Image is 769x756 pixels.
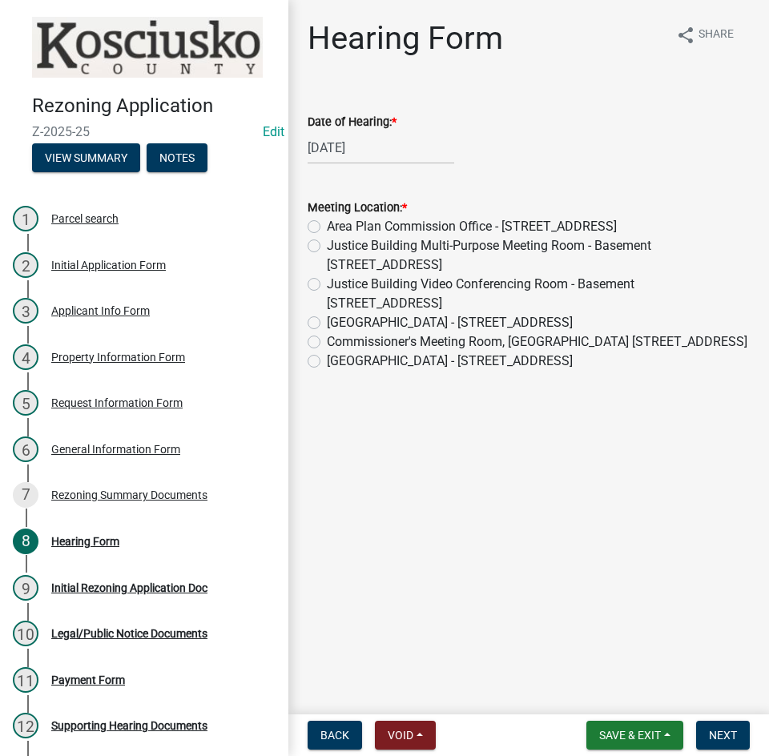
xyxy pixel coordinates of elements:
[51,489,207,501] div: Rezoning Summary Documents
[51,628,207,639] div: Legal/Public Notice Documents
[51,720,207,731] div: Supporting Hearing Documents
[32,94,276,118] h4: Rezoning Application
[308,19,503,58] h1: Hearing Form
[699,26,734,45] span: Share
[32,143,140,172] button: View Summary
[327,352,573,371] label: [GEOGRAPHIC_DATA] - [STREET_ADDRESS]
[709,729,737,742] span: Next
[375,721,436,750] button: Void
[676,26,695,45] i: share
[263,124,284,139] wm-modal-confirm: Edit Application Number
[51,674,125,686] div: Payment Form
[308,131,454,164] input: mm/dd/yyyy
[51,582,207,593] div: Initial Rezoning Application Doc
[13,667,38,693] div: 11
[327,236,750,275] label: Justice Building Multi-Purpose Meeting Room - Basement [STREET_ADDRESS]
[13,482,38,508] div: 7
[147,152,207,165] wm-modal-confirm: Notes
[13,390,38,416] div: 5
[13,344,38,370] div: 4
[32,124,256,139] span: Z-2025-25
[388,729,413,742] span: Void
[586,721,683,750] button: Save & Exit
[51,444,180,455] div: General Information Form
[32,152,140,165] wm-modal-confirm: Summary
[51,259,166,271] div: Initial Application Form
[308,721,362,750] button: Back
[13,621,38,646] div: 10
[663,19,747,50] button: shareShare
[13,206,38,231] div: 1
[308,203,407,214] label: Meeting Location:
[13,298,38,324] div: 3
[13,575,38,601] div: 9
[327,275,750,313] label: Justice Building Video Conferencing Room - Basement [STREET_ADDRESS]
[51,352,185,363] div: Property Information Form
[13,713,38,738] div: 12
[599,729,661,742] span: Save & Exit
[308,117,397,128] label: Date of Hearing:
[13,529,38,554] div: 8
[51,305,150,316] div: Applicant Info Form
[320,729,349,742] span: Back
[13,252,38,278] div: 2
[51,397,183,408] div: Request Information Form
[13,436,38,462] div: 6
[51,213,119,224] div: Parcel search
[32,17,263,78] img: Kosciusko County, Indiana
[147,143,207,172] button: Notes
[327,217,617,236] label: Area Plan Commission Office - [STREET_ADDRESS]
[696,721,750,750] button: Next
[51,536,119,547] div: Hearing Form
[327,313,573,332] label: [GEOGRAPHIC_DATA] - [STREET_ADDRESS]
[327,332,747,352] label: Commissioner's Meeting Room, [GEOGRAPHIC_DATA] [STREET_ADDRESS]
[263,124,284,139] a: Edit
